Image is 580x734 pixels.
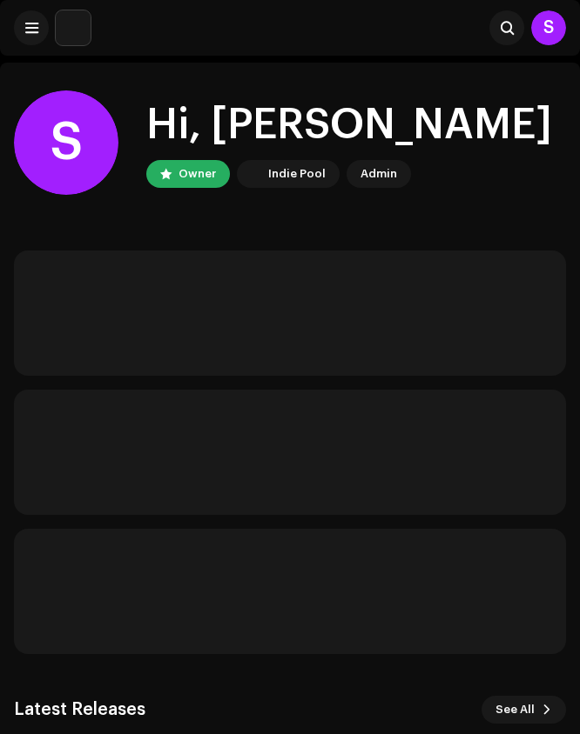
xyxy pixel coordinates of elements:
[268,163,326,184] div: Indie Pool
[482,696,566,724] button: See All
[240,163,261,184] img: 190830b2-3b53-4b0d-992c-d3620458de1d
[56,10,91,45] img: 190830b2-3b53-4b0d-992c-d3620458de1d
[496,692,535,727] span: See All
[531,10,566,45] div: S
[146,97,552,153] div: Hi, [PERSON_NAME]
[179,163,216,184] div: Owner
[14,696,145,724] h3: Latest Releases
[14,90,118,195] div: S
[361,163,397,184] div: Admin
